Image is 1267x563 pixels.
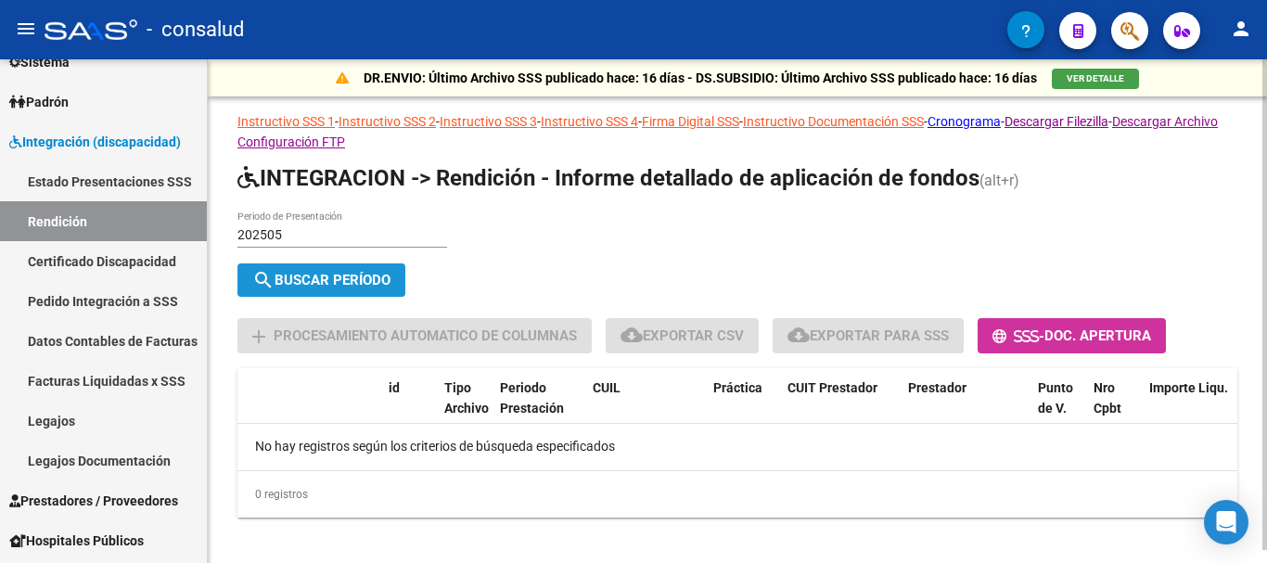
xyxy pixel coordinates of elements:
datatable-header-cell: Importe Liqu. [1142,368,1244,450]
span: Práctica [713,380,762,395]
span: CUIL [593,380,621,395]
span: - [992,328,1044,345]
span: VER DETALLE [1067,73,1124,83]
span: Exportar para SSS [787,327,949,344]
button: Buscar Período [237,263,405,297]
a: Cronograma [928,114,1001,129]
span: Importe Liqu. [1149,380,1228,395]
span: Buscar Período [252,272,390,288]
mat-icon: search [252,269,275,291]
div: No hay registros según los criterios de búsqueda especificados [237,424,1237,470]
span: (alt+r) [979,172,1019,189]
p: - - - - - - - - [237,111,1237,152]
datatable-header-cell: CUIL [585,368,706,450]
div: Open Intercom Messenger [1204,500,1248,544]
mat-icon: cloud_download [787,324,810,346]
span: - consalud [147,9,244,50]
span: CUIT Prestador [787,380,877,395]
mat-icon: person [1230,18,1252,40]
span: Punto de V. [1038,380,1073,416]
span: Doc. Apertura [1044,328,1151,345]
span: Procesamiento automatico de columnas [274,328,577,345]
button: Exportar para SSS [773,318,964,352]
button: -Doc. Apertura [978,318,1166,352]
span: Nro Cpbt [1094,380,1121,416]
a: Firma Digital SSS [642,114,739,129]
datatable-header-cell: Tipo Archivo [437,368,493,450]
datatable-header-cell: Práctica [706,368,780,450]
span: Integración (discapacidad) [9,132,181,152]
div: 0 registros [237,471,1237,518]
span: id [389,380,400,395]
a: Instructivo Documentación SSS [743,114,924,129]
datatable-header-cell: Periodo Prestación [493,368,585,450]
mat-icon: menu [15,18,37,40]
span: INTEGRACION -> Rendición - Informe detallado de aplicación de fondos [237,165,979,191]
button: VER DETALLE [1052,69,1139,89]
a: Instructivo SSS 4 [541,114,638,129]
span: Sistema [9,52,70,72]
span: Periodo Prestación [500,380,564,416]
mat-icon: add [248,326,270,348]
span: Prestadores / Proveedores [9,491,178,511]
p: DR.ENVIO: Último Archivo SSS publicado hace: 16 días - DS.SUBSIDIO: Último Archivo SSS publicado ... [364,68,1037,88]
a: Instructivo SSS 2 [339,114,436,129]
span: Tipo Archivo [444,380,489,416]
mat-icon: cloud_download [621,324,643,346]
datatable-header-cell: CUIT Prestador [780,368,901,450]
datatable-header-cell: Prestador [901,368,1030,450]
span: Prestador [908,380,966,395]
button: Procesamiento automatico de columnas [237,318,592,352]
a: Descargar Filezilla [1005,114,1108,129]
datatable-header-cell: Nro Cpbt [1086,368,1142,450]
datatable-header-cell: Punto de V. [1030,368,1086,450]
a: Instructivo SSS 1 [237,114,335,129]
span: Padrón [9,92,69,112]
a: Instructivo SSS 3 [440,114,537,129]
button: Exportar CSV [606,318,759,352]
span: Exportar CSV [621,327,744,344]
datatable-header-cell: id [381,368,437,450]
span: Hospitales Públicos [9,531,144,551]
